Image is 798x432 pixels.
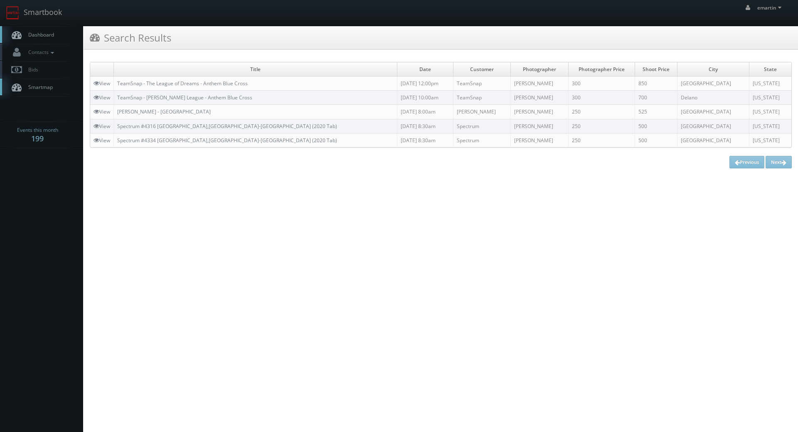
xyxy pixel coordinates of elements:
span: Events this month [17,126,58,134]
td: Spectrum [453,119,511,133]
td: [PERSON_NAME] [511,105,569,119]
td: [PERSON_NAME] [453,105,511,119]
td: [PERSON_NAME] [511,91,569,105]
td: Customer [453,62,511,77]
td: [GEOGRAPHIC_DATA] [677,119,749,133]
td: 250 [569,105,635,119]
a: TeamSnap - [PERSON_NAME] League - Anthem Blue Cross [117,94,252,101]
td: TeamSnap [453,77,511,91]
td: [GEOGRAPHIC_DATA] [677,105,749,119]
td: [PERSON_NAME] [511,77,569,91]
td: 300 [569,77,635,91]
td: State [749,62,791,77]
td: [DATE] 8:30am [397,133,453,147]
td: [DATE] 8:30am [397,119,453,133]
td: Delano [677,91,749,105]
td: 500 [635,119,677,133]
td: Spectrum [453,133,511,147]
span: Bids [24,66,38,73]
a: View [94,80,110,87]
td: Title [114,62,397,77]
td: [US_STATE] [749,77,791,91]
td: Photographer [511,62,569,77]
td: [US_STATE] [749,105,791,119]
a: TeamSnap - The League of Dreams - Anthem Blue Cross [117,80,248,87]
a: View [94,137,110,144]
span: emartin [757,4,784,11]
span: Dashboard [24,31,54,38]
td: TeamSnap [453,91,511,105]
td: [PERSON_NAME] [511,119,569,133]
td: Date [397,62,453,77]
td: [DATE] 10:00am [397,91,453,105]
td: 500 [635,133,677,147]
td: 250 [569,133,635,147]
td: Shoot Price [635,62,677,77]
td: 525 [635,105,677,119]
td: [GEOGRAPHIC_DATA] [677,77,749,91]
td: [PERSON_NAME] [511,133,569,147]
td: [DATE] 12:00pm [397,77,453,91]
a: Spectrum #4316 [GEOGRAPHIC_DATA],[GEOGRAPHIC_DATA]-[GEOGRAPHIC_DATA] (2020 Tab) [117,123,337,130]
td: City [677,62,749,77]
td: [DATE] 8:00am [397,105,453,119]
td: 300 [569,91,635,105]
td: [US_STATE] [749,119,791,133]
a: View [94,108,110,115]
a: View [94,123,110,130]
strong: 199 [31,133,44,143]
td: Photographer Price [569,62,635,77]
a: Spectrum #4334 [GEOGRAPHIC_DATA],[GEOGRAPHIC_DATA]-[GEOGRAPHIC_DATA] (2020 Tab) [117,137,337,144]
td: 850 [635,77,677,91]
h3: Search Results [90,30,171,45]
td: [GEOGRAPHIC_DATA] [677,133,749,147]
td: [US_STATE] [749,133,791,147]
span: Contacts [24,49,56,56]
td: 250 [569,119,635,133]
a: View [94,94,110,101]
span: Smartmap [24,84,53,91]
td: [US_STATE] [749,91,791,105]
td: 700 [635,91,677,105]
a: [PERSON_NAME] - [GEOGRAPHIC_DATA] [117,108,211,115]
img: smartbook-logo.png [6,6,20,20]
